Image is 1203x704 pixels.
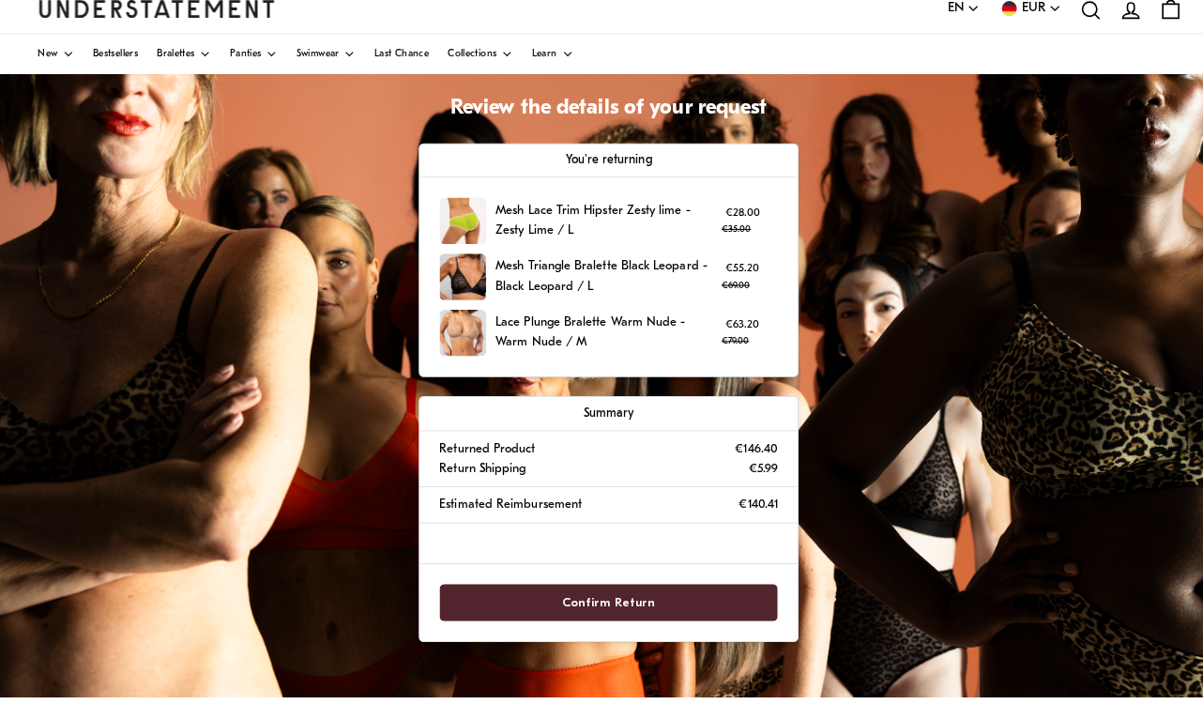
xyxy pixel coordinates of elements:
[443,64,491,73] span: Collections
[490,324,704,364] p: Lace Plunge Bralette Warm Nude - Warm Nude / M
[293,64,335,73] span: Swimwear
[713,293,741,301] strike: €69.00
[713,328,754,360] p: €63.20
[434,266,480,312] img: WIPO-BRA-004.jpg
[987,13,1049,34] button: EUR
[370,64,423,73] span: Last Chance
[155,64,192,73] span: Bralettes
[434,210,480,256] img: ZMLT-HIP-001_Mesh_Lace_Trim_Hipster_Zesty_lime.jpg
[434,504,575,524] p: Estimated Reimbursement
[525,64,551,73] span: Learn
[434,468,520,488] p: Return Shipping
[937,13,968,34] button: EN
[370,49,423,88] a: Last Chance
[227,64,258,73] span: Panties
[713,237,742,246] strike: €35.00
[490,268,704,309] p: Mesh Triangle Bralette Black Leopard - Black Leopard / L
[525,49,567,88] a: Learn
[726,449,769,468] p: €146.40
[434,592,769,629] button: Confirm Return
[1010,13,1033,34] span: EUR
[38,15,272,32] a: Understatement Homepage
[730,504,769,524] p: €140.41
[434,321,480,367] img: SALA-BRA-007-24.jpg
[92,49,136,88] a: Bestsellers
[414,110,789,137] h1: Review the details of your request
[92,64,136,73] span: Bestsellers
[38,49,73,88] a: New
[434,449,529,468] p: Returned Product
[434,163,769,183] p: You're returning
[155,49,208,88] a: Bralettes
[293,49,351,88] a: Swimwear
[556,593,647,628] span: Confirm Return
[937,13,952,34] span: EN
[739,468,769,488] p: €5.99
[713,348,740,357] strike: €79.00
[227,49,274,88] a: Panties
[713,272,754,305] p: €55.20
[443,49,507,88] a: Collections
[434,414,769,434] p: Summary
[38,64,57,73] span: New
[490,213,704,253] p: Mesh Lace Trim Hipster Zesty lime - Zesty Lime / L
[713,217,755,250] p: €28.00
